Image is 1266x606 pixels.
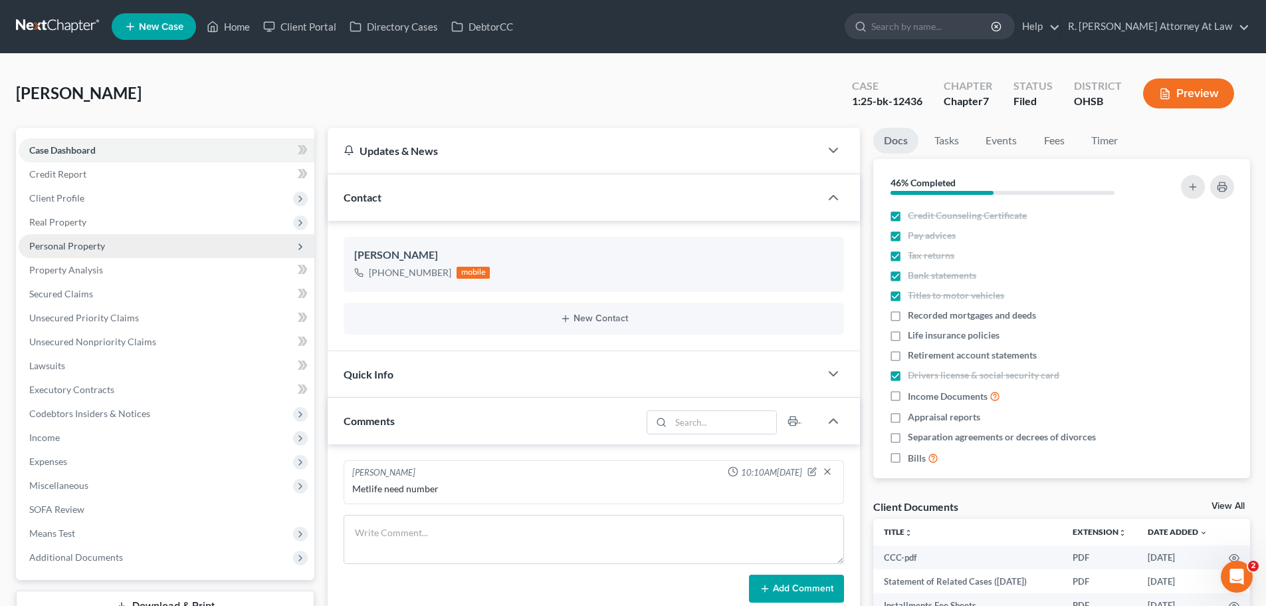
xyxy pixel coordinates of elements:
i: unfold_more [1118,529,1126,537]
td: Statement of Related Cases ([DATE]) [873,569,1062,593]
div: Status [1013,78,1053,94]
span: 7 [983,94,989,107]
div: Metlife need number [352,482,835,496]
span: 2 [1248,561,1259,571]
a: Unsecured Priority Claims [19,306,314,330]
input: Search... [671,411,777,434]
a: DebtorCC [445,15,520,39]
span: Case Dashboard [29,144,96,156]
span: Contact [344,191,381,204]
span: Property Analysis [29,264,103,275]
button: New Contact [354,313,833,324]
span: New Case [139,22,183,32]
span: Drivers license & social security card [908,369,1059,382]
span: Comments [344,414,395,427]
a: Events [975,128,1027,154]
div: 1:25-bk-12436 [852,94,922,109]
a: Lawsuits [19,354,314,378]
button: Preview [1143,78,1234,108]
div: [PERSON_NAME] [352,466,415,480]
a: Tasks [924,128,970,154]
a: Directory Cases [343,15,445,39]
td: [DATE] [1137,569,1218,593]
td: PDF [1062,545,1137,569]
div: Case [852,78,922,94]
span: Miscellaneous [29,480,88,491]
a: Docs [873,128,918,154]
span: Life insurance policies [908,329,1000,342]
a: Property Analysis [19,258,314,282]
div: Client Documents [873,500,958,514]
a: Home [200,15,257,39]
a: Help [1015,15,1060,39]
div: Chapter [944,78,992,94]
span: Titles to motor vehicles [908,289,1004,302]
span: Real Property [29,216,86,227]
i: expand_more [1200,529,1208,537]
a: View All [1212,502,1245,511]
span: Secured Claims [29,288,93,299]
span: Bank statements [908,269,976,282]
a: Client Portal [257,15,343,39]
span: Credit Report [29,168,86,180]
a: Date Added expand_more [1148,527,1208,537]
a: Timer [1081,128,1128,154]
td: CCC-pdf [873,545,1062,569]
span: Pay advices [908,229,956,242]
div: Filed [1013,94,1053,109]
a: Case Dashboard [19,138,314,162]
td: [DATE] [1137,545,1218,569]
i: unfold_more [904,529,912,537]
div: Chapter [944,94,992,109]
span: Quick Info [344,368,393,380]
span: 10:10AM[DATE] [741,466,802,479]
span: Personal Property [29,240,105,251]
span: Means Test [29,528,75,539]
div: District [1074,78,1122,94]
iframe: Intercom live chat [1221,561,1253,593]
strong: 46% Completed [891,177,956,188]
span: SOFA Review [29,504,84,515]
a: Executory Contracts [19,378,314,402]
div: [PHONE_NUMBER] [369,266,451,279]
span: Unsecured Nonpriority Claims [29,336,156,347]
span: Executory Contracts [29,384,114,395]
span: Unsecured Priority Claims [29,312,139,323]
span: Lawsuits [29,360,65,371]
td: PDF [1062,569,1137,593]
div: mobile [457,267,490,279]
a: Credit Report [19,162,314,186]
span: [PERSON_NAME] [16,83,142,102]
span: Income Documents [908,390,988,403]
span: Expenses [29,456,67,467]
input: Search by name... [871,14,993,39]
span: Recorded mortgages and deeds [908,309,1036,322]
span: Client Profile [29,192,84,204]
button: Add Comment [749,575,844,603]
a: Secured Claims [19,282,314,306]
a: Extensionunfold_more [1073,527,1126,537]
span: Separation agreements or decrees of divorces [908,430,1096,444]
a: Fees [1033,128,1075,154]
span: Tax returns [908,249,954,262]
span: Credit Counseling Certificate [908,209,1027,222]
div: Updates & News [344,144,804,158]
span: Additional Documents [29,551,123,563]
span: Income [29,432,60,443]
span: Codebtors Insiders & Notices [29,408,150,419]
a: SOFA Review [19,498,314,522]
a: Unsecured Nonpriority Claims [19,330,314,354]
a: Titleunfold_more [884,527,912,537]
div: OHSB [1074,94,1122,109]
span: Retirement account statements [908,349,1037,362]
span: Appraisal reports [908,410,980,424]
span: Bills [908,452,926,465]
div: [PERSON_NAME] [354,247,833,263]
a: R. [PERSON_NAME] Attorney At Law [1061,15,1249,39]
